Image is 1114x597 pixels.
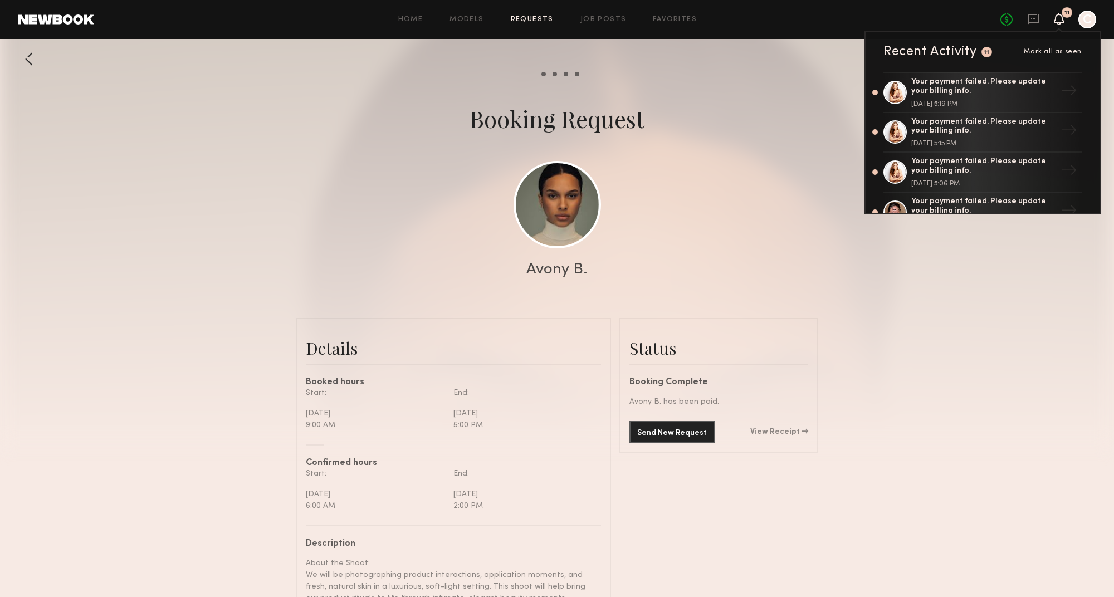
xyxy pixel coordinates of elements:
[629,337,808,359] div: Status
[653,16,697,23] a: Favorites
[883,153,1082,193] a: Your payment failed. Please update your billing info.[DATE] 5:06 PM→
[398,16,423,23] a: Home
[449,16,483,23] a: Models
[306,387,445,399] div: Start:
[911,180,1056,187] div: [DATE] 5:06 PM
[1064,10,1070,16] div: 11
[911,77,1056,96] div: Your payment failed. Please update your billing info.
[453,468,593,479] div: End:
[1056,118,1082,146] div: →
[883,45,977,58] div: Recent Activity
[453,408,593,419] div: [DATE]
[526,262,588,277] div: Avony B.
[911,197,1056,216] div: Your payment failed. Please update your billing info.
[306,408,445,419] div: [DATE]
[629,378,808,387] div: Booking Complete
[629,396,808,408] div: Avony B. has been paid.
[306,378,601,387] div: Booked hours
[883,113,1082,153] a: Your payment failed. Please update your billing info.[DATE] 5:15 PM→
[306,468,445,479] div: Start:
[1056,78,1082,107] div: →
[580,16,627,23] a: Job Posts
[453,500,593,512] div: 2:00 PM
[911,118,1056,136] div: Your payment failed. Please update your billing info.
[750,428,808,436] a: View Receipt
[306,419,445,431] div: 9:00 AM
[629,421,715,443] button: Send New Request
[1024,48,1082,55] span: Mark all as seen
[511,16,554,23] a: Requests
[1078,11,1096,28] a: C
[984,50,990,56] div: 11
[911,101,1056,107] div: [DATE] 5:19 PM
[306,540,593,549] div: Description
[453,387,593,399] div: End:
[911,140,1056,147] div: [DATE] 5:15 PM
[883,72,1082,113] a: Your payment failed. Please update your billing info.[DATE] 5:19 PM→
[453,419,593,431] div: 5:00 PM
[453,488,593,500] div: [DATE]
[883,193,1082,233] a: Your payment failed. Please update your billing info.→
[911,157,1056,176] div: Your payment failed. Please update your billing info.
[306,459,601,468] div: Confirmed hours
[1056,158,1082,187] div: →
[470,103,644,134] div: Booking Request
[306,337,601,359] div: Details
[306,488,445,500] div: [DATE]
[1056,198,1082,227] div: →
[306,500,445,512] div: 6:00 AM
